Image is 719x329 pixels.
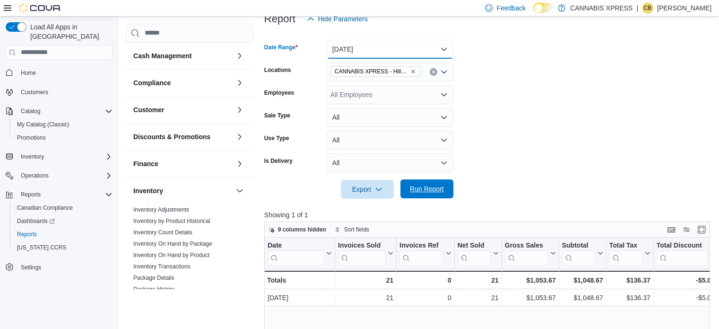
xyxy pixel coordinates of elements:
span: Operations [17,170,113,181]
span: [US_STATE] CCRS [17,244,66,251]
input: Dark Mode [533,3,553,13]
span: 9 columns hidden [278,226,326,233]
button: All [327,131,453,150]
button: Date [268,241,332,265]
button: Export [341,180,394,199]
span: Dashboards [13,215,113,227]
button: Reports [9,228,116,241]
div: $136.37 [609,292,650,303]
span: Washington CCRS [13,242,113,253]
button: Inventory [133,186,232,196]
div: 21 [338,275,393,286]
nav: Complex example [6,62,113,299]
a: Package History [133,286,174,293]
div: $136.37 [609,275,650,286]
span: Promotions [13,132,113,143]
a: Inventory Count Details [133,229,192,236]
button: Keyboard shortcuts [666,224,677,235]
div: Net Sold [457,241,491,250]
span: Feedback [496,3,525,13]
span: Reports [13,229,113,240]
button: Subtotal [562,241,603,265]
div: 0 [399,275,451,286]
span: Promotions [17,134,46,142]
button: Compliance [234,77,245,89]
span: Home [21,69,36,77]
button: Display options [681,224,692,235]
button: Enter fullscreen [696,224,707,235]
a: Customers [17,87,52,98]
h3: Finance [133,159,158,169]
a: Promotions [13,132,50,143]
button: [DATE] [327,40,453,59]
p: CANNABIS XPRESS [570,2,632,14]
span: Inventory by Product Historical [133,217,210,225]
span: Inventory On Hand by Product [133,251,209,259]
label: Date Range [264,44,298,51]
div: Subtotal [562,241,595,265]
span: Package History [133,285,174,293]
span: Run Report [410,184,444,194]
a: Package Details [133,275,174,281]
p: [PERSON_NAME] [657,2,711,14]
h3: Cash Management [133,51,192,61]
a: Reports [13,229,41,240]
button: Inventory [17,151,48,162]
span: Settings [21,264,41,271]
div: Date [268,241,324,265]
button: Inventory [234,185,245,196]
span: My Catalog (Classic) [13,119,113,130]
div: Totals [267,275,332,286]
span: Inventory Transactions [133,263,191,270]
div: Date [268,241,324,250]
span: My Catalog (Classic) [17,121,69,128]
span: Reports [17,189,113,200]
button: Net Sold [457,241,498,265]
a: Inventory Adjustments [133,206,189,213]
h3: Inventory [133,186,163,196]
div: 21 [458,292,499,303]
button: Gross Sales [504,241,555,265]
button: Customer [234,104,245,116]
button: Home [2,66,116,80]
span: Sort fields [344,226,369,233]
button: Run Report [400,179,453,198]
div: Total Discount [656,241,707,250]
div: Net Sold [457,241,491,265]
span: Home [17,67,113,79]
a: Inventory by Product Historical [133,218,210,224]
div: Total Tax [609,241,642,250]
div: Total Tax [609,241,642,265]
a: Inventory Transactions [133,263,191,270]
button: Cash Management [133,51,232,61]
span: Inventory [21,153,44,160]
button: Sort fields [331,224,373,235]
span: Reports [17,231,37,238]
a: Inventory On Hand by Product [133,252,209,258]
button: Inventory [2,150,116,163]
div: Gross Sales [504,241,548,265]
span: Inventory On Hand by Package [133,240,212,248]
button: Cash Management [234,50,245,62]
div: 21 [457,275,498,286]
span: Canadian Compliance [13,202,113,213]
h3: Customer [133,105,164,115]
span: CANNABIS XPRESS - Hillsdale (Penetanguishene Road) [330,66,420,77]
span: Catalog [17,106,113,117]
div: $1,053.67 [505,292,556,303]
button: All [327,153,453,172]
button: Open list of options [440,68,448,76]
label: Is Delivery [264,157,293,165]
button: My Catalog (Classic) [9,118,116,131]
span: Customers [17,86,113,98]
span: Reports [21,191,41,198]
button: Invoices Ref [399,241,451,265]
div: 21 [338,292,393,303]
label: Locations [264,66,291,74]
div: Invoices Sold [338,241,386,265]
div: -$5.00 [656,275,714,286]
span: Export [347,180,388,199]
button: Finance [234,158,245,169]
